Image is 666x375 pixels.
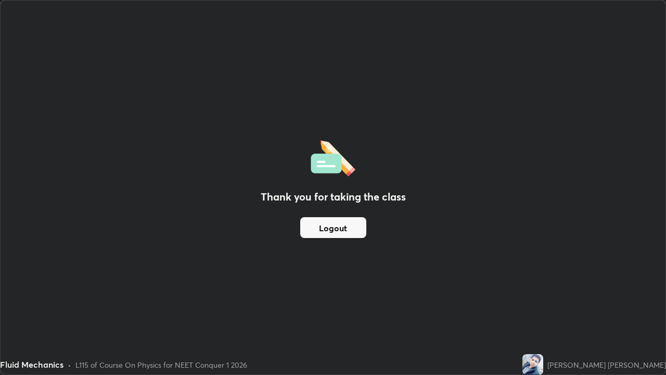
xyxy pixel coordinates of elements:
[300,217,366,238] button: Logout
[311,137,355,177] img: offlineFeedback.1438e8b3.svg
[522,354,543,375] img: 3d9ed294aad449db84987aef4bcebc29.jpg
[75,359,247,370] div: L115 of Course On Physics for NEET Conquer 1 2026
[547,359,666,370] div: [PERSON_NAME] [PERSON_NAME]
[261,189,406,205] h2: Thank you for taking the class
[68,359,71,370] div: •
